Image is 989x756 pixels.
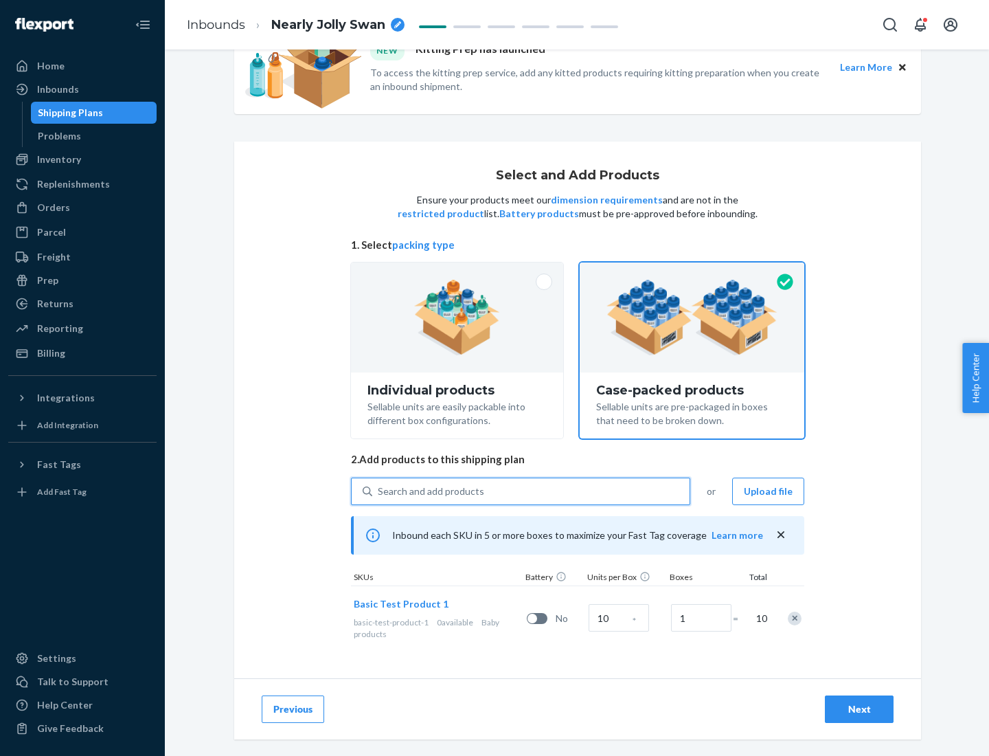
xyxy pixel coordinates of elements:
[37,153,81,166] div: Inventory
[840,60,892,75] button: Learn More
[8,671,157,693] a: Talk to Support
[733,612,747,625] span: =
[396,193,759,221] p: Ensure your products meet our and are not in the list. must be pre-approved before inbounding.
[8,718,157,740] button: Give Feedback
[37,59,65,73] div: Home
[262,696,324,723] button: Previous
[15,18,73,32] img: Flexport logo
[37,652,76,665] div: Settings
[31,102,157,124] a: Shipping Plans
[712,529,763,542] button: Learn more
[351,571,523,586] div: SKUs
[367,397,547,427] div: Sellable units are easily packable into different box configurations.
[8,55,157,77] a: Home
[8,246,157,268] a: Freight
[351,238,804,252] span: 1. Select
[37,297,73,311] div: Returns
[774,528,788,542] button: close
[187,17,245,32] a: Inbounds
[370,41,405,60] div: NEW
[8,293,157,315] a: Returns
[398,207,484,221] button: restricted product
[753,612,767,625] span: 10
[37,82,79,96] div: Inbounds
[788,612,802,625] div: Remove Item
[895,60,910,75] button: Close
[378,485,484,498] div: Search and add products
[496,169,659,183] h1: Select and Add Products
[37,274,58,287] div: Prep
[37,346,65,360] div: Billing
[437,617,473,627] span: 0 available
[8,221,157,243] a: Parcel
[551,193,663,207] button: dimension requirements
[176,5,416,45] ol: breadcrumbs
[31,125,157,147] a: Problems
[37,419,98,431] div: Add Integration
[584,571,667,586] div: Units per Box
[596,397,788,427] div: Sellable units are pre-packaged in boxes that need to be broken down.
[8,481,157,503] a: Add Fast Tag
[8,387,157,409] button: Integrations
[38,106,103,120] div: Shipping Plans
[707,485,716,498] span: or
[351,516,804,555] div: Inbound each SKU in 5 or more boxes to maximize your Fast Tag coverage
[8,269,157,291] a: Prep
[37,177,110,191] div: Replenishments
[271,16,385,34] span: Nearly Jolly Swan
[37,722,104,735] div: Give Feedback
[667,571,736,586] div: Boxes
[8,414,157,436] a: Add Integration
[8,342,157,364] a: Billing
[606,280,777,355] img: case-pack.59cecea509d18c883b923b81aeac6d0b.png
[37,201,70,214] div: Orders
[351,452,804,467] span: 2. Add products to this shipping plan
[962,343,989,413] button: Help Center
[37,458,81,471] div: Fast Tags
[523,571,584,586] div: Battery
[732,478,804,505] button: Upload file
[37,250,71,264] div: Freight
[37,675,109,689] div: Talk to Support
[354,598,448,610] span: Basic Test Product 1
[37,225,66,239] div: Parcel
[370,66,828,93] p: To access the kitting prep service, add any kitted products requiring kitting preparation when yo...
[596,383,788,397] div: Case-packed products
[499,207,579,221] button: Battery products
[129,11,157,38] button: Close Navigation
[8,197,157,219] a: Orders
[354,597,448,611] button: Basic Test Product 1
[354,616,521,640] div: Baby products
[37,391,95,405] div: Integrations
[392,238,455,252] button: packing type
[38,129,81,143] div: Problems
[8,148,157,170] a: Inventory
[671,604,731,632] input: Number of boxes
[8,173,157,195] a: Replenishments
[736,571,770,586] div: Total
[825,696,894,723] button: Next
[8,694,157,716] a: Help Center
[876,11,904,38] button: Open Search Box
[556,612,583,625] span: No
[8,454,157,476] button: Fast Tags
[37,322,83,335] div: Reporting
[907,11,934,38] button: Open notifications
[416,41,545,60] p: Kitting Prep has launched
[37,698,93,712] div: Help Center
[837,702,882,716] div: Next
[589,604,649,632] input: Case Quantity
[354,617,429,627] span: basic-test-product-1
[937,11,964,38] button: Open account menu
[367,383,547,397] div: Individual products
[414,280,500,355] img: individual-pack.facf35554cb0f1810c75b2bd6df2d64e.png
[8,647,157,669] a: Settings
[37,486,87,498] div: Add Fast Tag
[8,78,157,100] a: Inbounds
[8,318,157,340] a: Reporting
